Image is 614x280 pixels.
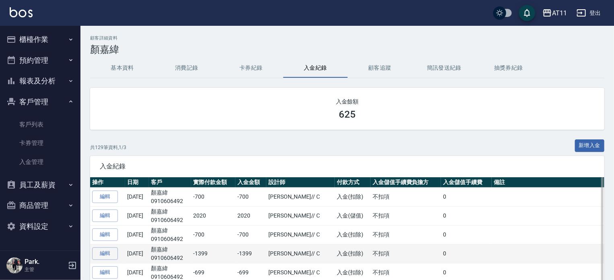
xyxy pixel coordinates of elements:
[125,225,149,244] td: [DATE]
[348,58,412,78] button: 顧客追蹤
[92,209,118,222] a: 編輯
[191,244,235,263] td: -1399
[441,177,492,188] th: 入金儲值手續費
[151,216,189,224] p: 0910606492
[339,109,356,120] h3: 625
[235,244,266,263] td: -1399
[100,97,595,106] h2: 入金餘額
[3,91,77,112] button: 客戶管理
[235,177,266,188] th: 入金金額
[3,153,77,171] a: 入金管理
[235,225,266,244] td: -700
[125,206,149,225] td: [DATE]
[149,225,191,244] td: 顏嘉緯
[151,235,189,243] p: 0910606492
[125,177,149,188] th: 日期
[149,206,191,225] td: 顏嘉緯
[371,206,441,225] td: 不扣項
[235,206,266,225] td: 2020
[335,187,371,206] td: 入金(扣除)
[3,134,77,152] a: 卡券管理
[25,266,66,273] p: 主管
[151,254,189,262] p: 0910606492
[371,225,441,244] td: 不扣項
[519,5,535,21] button: save
[100,162,595,170] span: 入金紀錄
[3,115,77,134] a: 客戶列表
[476,58,541,78] button: 抽獎券紀錄
[441,244,492,263] td: 0
[90,58,155,78] button: 基本資料
[6,257,23,274] img: Person
[266,206,335,225] td: [PERSON_NAME]/ / C
[90,177,125,188] th: 操作
[151,197,189,205] p: 0910606492
[219,58,283,78] button: 卡券紀錄
[3,195,77,216] button: 商品管理
[90,144,126,151] p: 共 129 筆資料, 1 / 3
[266,177,335,188] th: 設計師
[3,71,77,91] button: 報表及分析
[539,5,570,21] button: AT11
[335,177,371,188] th: 付款方式
[371,187,441,206] td: 不扣項
[90,35,604,41] h2: 顧客詳細資料
[149,187,191,206] td: 顏嘉緯
[441,225,492,244] td: 0
[125,244,149,263] td: [DATE]
[90,44,604,55] h3: 顏嘉緯
[92,191,118,203] a: 編輯
[335,225,371,244] td: 入金(扣除)
[191,187,235,206] td: -700
[412,58,476,78] button: 簡訊發送紀錄
[25,258,66,266] h5: Park.
[335,244,371,263] td: 入金(扣除)
[3,50,77,71] button: 預約管理
[335,206,371,225] td: 入金(儲值)
[149,177,191,188] th: 客戶
[235,187,266,206] td: -700
[3,216,77,237] button: 資料設定
[573,6,604,21] button: 登出
[441,187,492,206] td: 0
[371,244,441,263] td: 不扣項
[3,174,77,195] button: 員工及薪資
[3,29,77,50] button: 櫃檯作業
[191,225,235,244] td: -700
[371,177,441,188] th: 入金儲值手續費負擔方
[149,244,191,263] td: 顏嘉緯
[92,247,118,260] a: 編輯
[92,228,118,241] a: 編輯
[266,187,335,206] td: [PERSON_NAME]/ / C
[191,177,235,188] th: 實際付款金額
[266,244,335,263] td: [PERSON_NAME]/ / C
[191,206,235,225] td: 2020
[125,187,149,206] td: [DATE]
[441,206,492,225] td: 0
[575,139,605,152] button: 新增入金
[155,58,219,78] button: 消費記錄
[10,7,33,17] img: Logo
[266,225,335,244] td: [PERSON_NAME]/ / C
[92,266,118,279] a: 編輯
[552,8,567,18] div: AT11
[283,58,348,78] button: 入金紀錄
[492,177,604,188] th: 備註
